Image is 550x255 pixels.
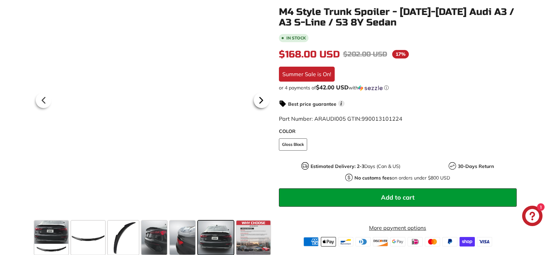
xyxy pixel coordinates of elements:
img: apple_pay [321,237,336,247]
img: discover [373,237,388,247]
div: Summer Sale is On! [279,67,335,82]
button: Add to cart [279,188,517,207]
img: google_pay [390,237,405,247]
span: 990013101224 [362,115,402,122]
b: In stock [286,36,306,40]
img: Sezzle [358,85,383,91]
span: $168.00 USD [279,49,340,60]
span: i [338,100,345,107]
span: $42.00 USD [316,84,349,91]
img: bancontact [338,237,353,247]
div: or 4 payments of with [279,84,517,91]
img: visa [477,237,492,247]
p: on orders under $800 USD [354,174,450,182]
h1: M4 Style Trunk Spoiler - [DATE]-[DATE] Audi A3 / A3 S-Line / S3 8Y Sedan [279,7,517,28]
strong: Estimated Delivery: 2-3 [311,163,364,169]
img: ideal [407,237,423,247]
strong: No customs fees [354,175,392,181]
strong: 30-Days Return [458,163,494,169]
span: Add to cart [381,193,415,201]
span: $202.00 USD [343,50,387,58]
a: More payment options [279,224,517,232]
img: american_express [303,237,319,247]
img: shopify_pay [460,237,475,247]
p: Days (Can & US) [311,163,400,170]
img: paypal [442,237,457,247]
inbox-online-store-chat: Shopify online store chat [520,206,545,228]
label: COLOR [279,128,517,135]
img: diners_club [355,237,371,247]
div: or 4 payments of$42.00 USDwithSezzle Click to learn more about Sezzle [279,84,517,91]
strong: Best price guarantee [288,101,336,107]
span: 17% [392,50,409,58]
span: Part Number: ARAUDI005 GTIN: [279,115,402,122]
img: master [425,237,440,247]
